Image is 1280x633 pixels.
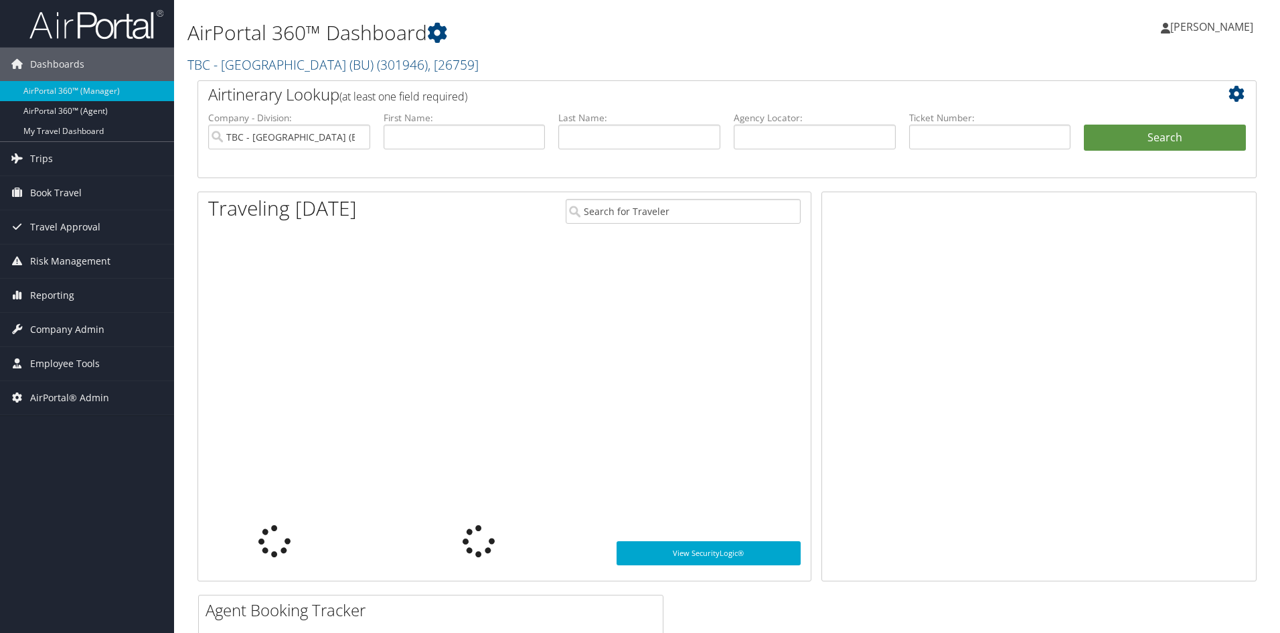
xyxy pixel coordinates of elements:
[566,199,801,224] input: Search for Traveler
[384,111,546,125] label: First Name:
[558,111,720,125] label: Last Name:
[206,599,663,622] h2: Agent Booking Tracker
[909,111,1071,125] label: Ticket Number:
[339,89,467,104] span: (at least one field required)
[208,83,1157,106] h2: Airtinerary Lookup
[208,111,370,125] label: Company - Division:
[29,9,163,40] img: airportal-logo.png
[30,176,82,210] span: Book Travel
[1084,125,1246,151] button: Search
[30,279,74,312] span: Reporting
[1161,7,1267,47] a: [PERSON_NAME]
[187,56,479,74] a: TBC - [GEOGRAPHIC_DATA] (BU)
[30,244,110,278] span: Risk Management
[30,381,109,415] span: AirPortal® Admin
[617,541,801,565] a: View SecurityLogic®
[187,19,907,47] h1: AirPortal 360™ Dashboard
[30,347,100,380] span: Employee Tools
[208,194,357,222] h1: Traveling [DATE]
[734,111,896,125] label: Agency Locator:
[30,313,104,346] span: Company Admin
[30,48,84,81] span: Dashboards
[30,210,100,244] span: Travel Approval
[377,56,428,74] span: ( 301946 )
[1170,19,1253,34] span: [PERSON_NAME]
[428,56,479,74] span: , [ 26759 ]
[30,142,53,175] span: Trips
